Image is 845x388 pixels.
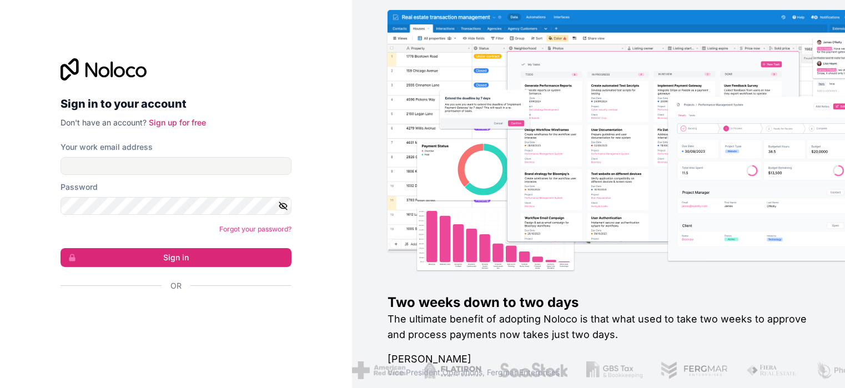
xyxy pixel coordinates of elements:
[61,197,291,215] input: Password
[61,157,291,175] input: Email address
[61,248,291,267] button: Sign in
[61,142,153,153] label: Your work email address
[388,311,809,342] h2: The ultimate benefit of adopting Noloco is that what used to take two weeks to approve and proces...
[61,182,98,193] label: Password
[170,280,182,291] span: Or
[352,361,406,379] img: /assets/american-red-cross-BAupjrZR.png
[388,351,809,367] h1: [PERSON_NAME]
[388,294,809,311] h1: Two weeks down to two days
[388,367,809,378] h1: Vice President Operations , Fergmar Enterprises
[61,118,147,127] span: Don't have an account?
[61,94,291,114] h2: Sign in to your account
[149,118,206,127] a: Sign up for free
[219,225,291,233] a: Forgot your password?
